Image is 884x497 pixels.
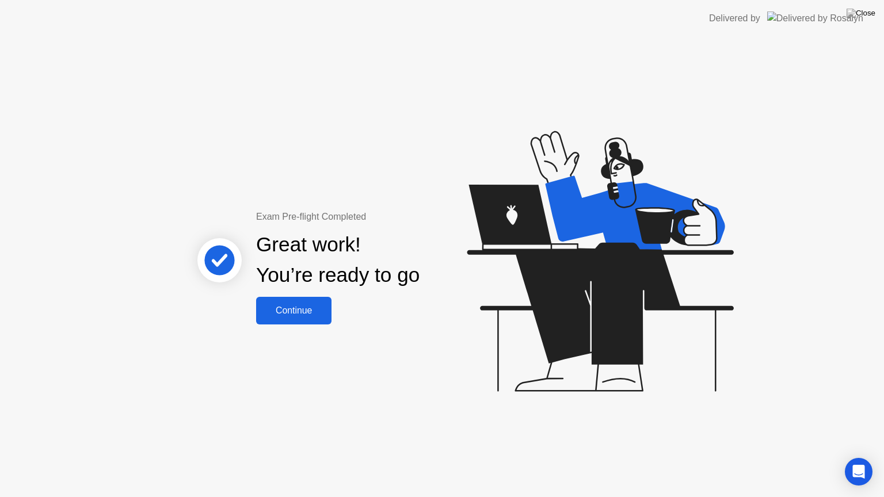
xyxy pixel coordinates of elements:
[767,12,863,25] img: Delivered by Rosalyn
[256,210,494,224] div: Exam Pre-flight Completed
[256,230,420,290] div: Great work! You’re ready to go
[845,458,872,485] div: Open Intercom Messenger
[256,297,331,324] button: Continue
[847,9,875,18] img: Close
[709,12,760,25] div: Delivered by
[260,305,328,316] div: Continue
